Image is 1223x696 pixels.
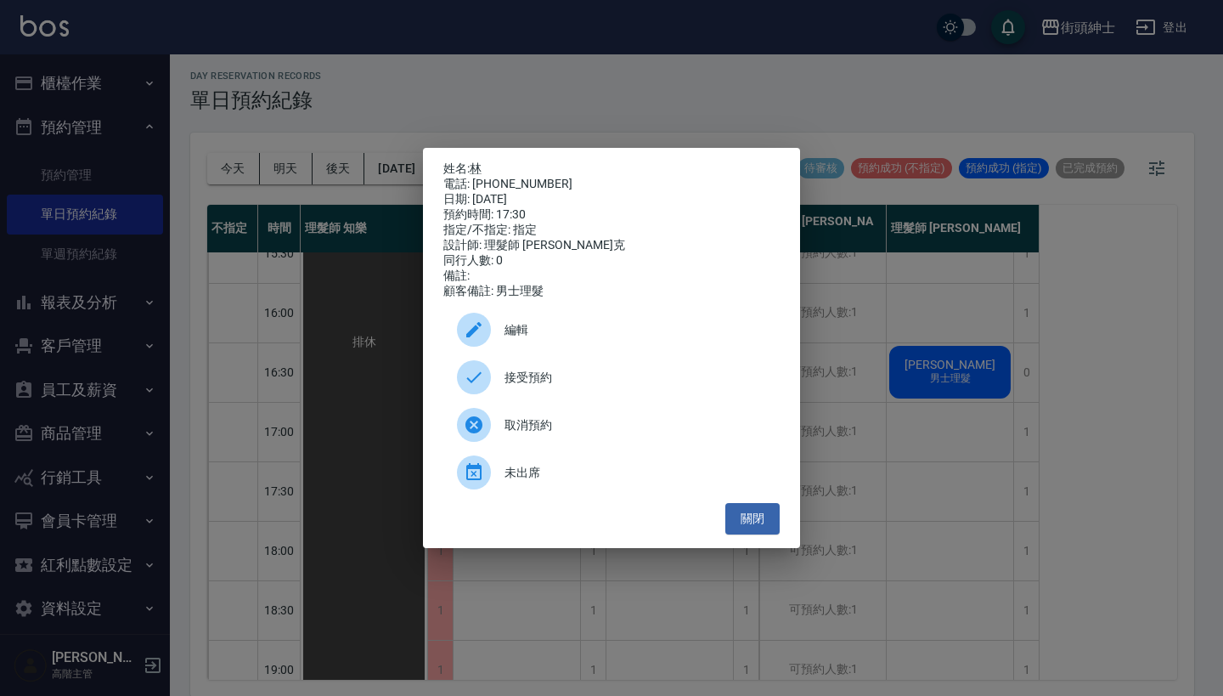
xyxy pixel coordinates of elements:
div: 日期: [DATE] [443,192,780,207]
span: 取消預約 [504,416,766,434]
div: 編輯 [443,306,780,354]
div: 取消預約 [443,401,780,449]
div: 預約時間: 17:30 [443,207,780,223]
div: 設計師: 理髮師 [PERSON_NAME]克 [443,238,780,253]
div: 顧客備註: 男士理髮 [443,284,780,299]
button: 關閉 [725,503,780,535]
p: 姓名: [443,161,780,177]
span: 接受預約 [504,369,766,387]
div: 接受預約 [443,354,780,401]
div: 備註: [443,269,780,284]
div: 指定/不指定: 指定 [443,223,780,238]
span: 未出席 [504,464,766,482]
div: 電話: [PHONE_NUMBER] [443,177,780,192]
a: 林 [470,161,482,175]
div: 同行人數: 0 [443,253,780,269]
div: 未出席 [443,449,780,496]
span: 編輯 [504,321,766,339]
